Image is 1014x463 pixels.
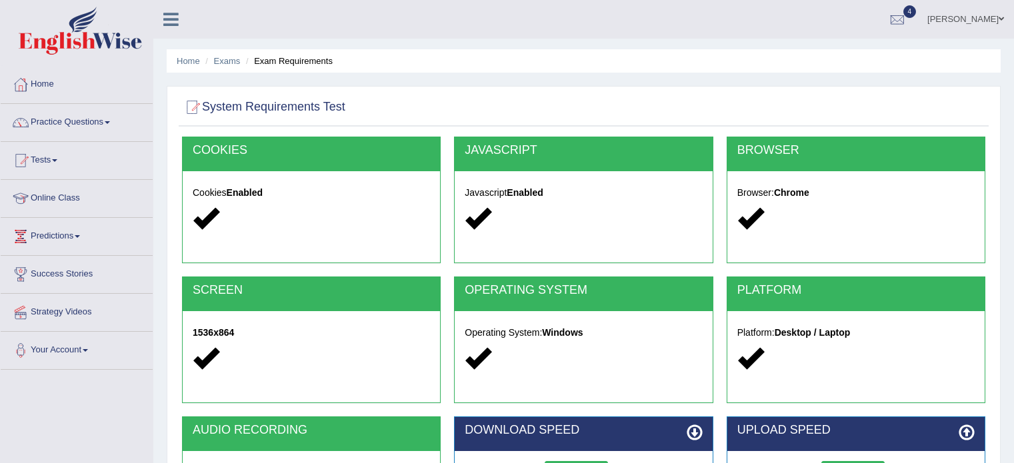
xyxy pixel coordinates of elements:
a: Success Stories [1,256,153,289]
h2: JAVASCRIPT [465,144,702,157]
a: Home [1,66,153,99]
a: Online Class [1,180,153,213]
strong: Desktop / Laptop [775,327,851,338]
h2: OPERATING SYSTEM [465,284,702,297]
li: Exam Requirements [243,55,333,67]
h5: Browser: [737,188,975,198]
h5: Javascript [465,188,702,198]
strong: 1536x864 [193,327,234,338]
h2: PLATFORM [737,284,975,297]
a: Tests [1,142,153,175]
h2: UPLOAD SPEED [737,424,975,437]
h2: COOKIES [193,144,430,157]
h5: Cookies [193,188,430,198]
span: 4 [903,5,917,18]
a: Predictions [1,218,153,251]
a: Your Account [1,332,153,365]
strong: Enabled [507,187,543,198]
h2: DOWNLOAD SPEED [465,424,702,437]
strong: Chrome [774,187,809,198]
a: Home [177,56,200,66]
h5: Platform: [737,328,975,338]
strong: Windows [542,327,583,338]
strong: Enabled [227,187,263,198]
h5: Operating System: [465,328,702,338]
h2: BROWSER [737,144,975,157]
h2: SCREEN [193,284,430,297]
h2: System Requirements Test [182,97,345,117]
h2: AUDIO RECORDING [193,424,430,437]
a: Strategy Videos [1,294,153,327]
a: Exams [214,56,241,66]
a: Practice Questions [1,104,153,137]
